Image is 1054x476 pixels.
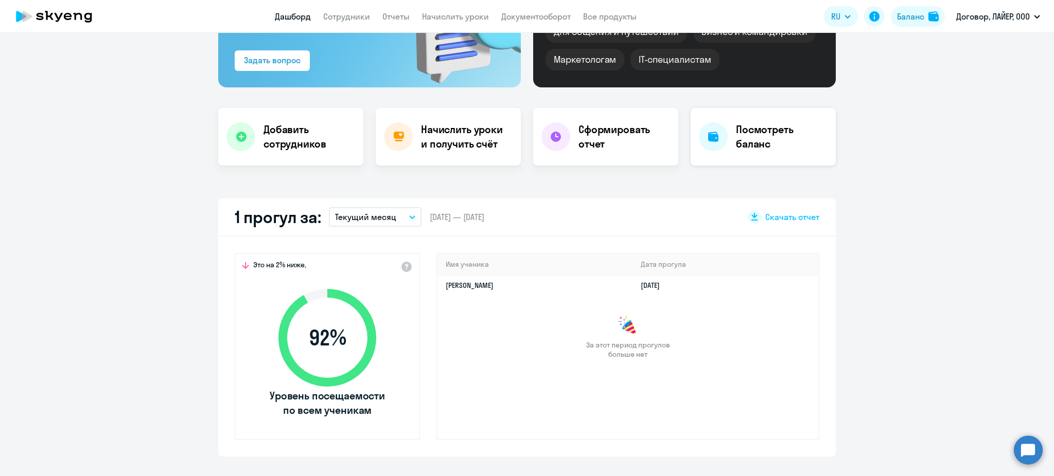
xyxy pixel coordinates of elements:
span: Скачать отчет [765,211,819,223]
a: [PERSON_NAME] [446,281,494,290]
span: RU [831,10,840,23]
div: Маркетологам [546,49,624,70]
a: Документооборот [501,11,571,22]
button: Договор, ЛАЙЕР, ООО [951,4,1045,29]
button: Балансbalance [891,6,945,27]
div: IT-специалистам [630,49,719,70]
p: Текущий месяц [335,211,396,223]
span: Это на 2% ниже, [253,260,306,272]
span: Уровень посещаемости по всем ученикам [268,389,387,417]
span: 92 % [268,325,387,350]
a: Сотрудники [323,11,370,22]
span: За этот период прогулов больше нет [585,340,671,359]
th: Имя ученика [437,254,633,275]
p: Договор, ЛАЙЕР, ООО [956,10,1030,23]
a: [DATE] [641,281,668,290]
h4: Начислить уроки и получить счёт [421,122,511,151]
button: Задать вопрос [235,50,310,71]
img: congrats [618,316,638,336]
h4: Посмотреть баланс [736,122,828,151]
img: balance [928,11,939,22]
a: Дашборд [275,11,311,22]
div: Задать вопрос [244,54,301,66]
a: Начислить уроки [422,11,489,22]
h4: Добавить сотрудников [263,122,355,151]
th: Дата прогула [633,254,818,275]
button: Текущий месяц [329,207,421,227]
h2: 1 прогул за: [235,207,321,227]
h4: Сформировать отчет [578,122,670,151]
div: Баланс [897,10,924,23]
a: Все продукты [583,11,637,22]
a: Отчеты [382,11,410,22]
span: [DATE] — [DATE] [430,211,484,223]
button: RU [824,6,858,27]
